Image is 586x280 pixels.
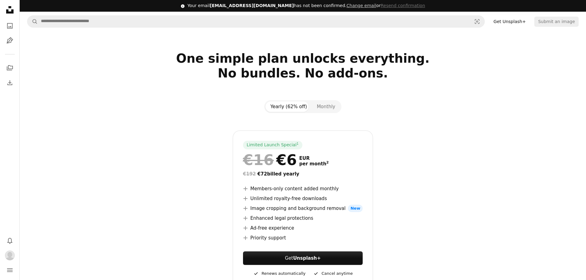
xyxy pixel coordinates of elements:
li: Priority support [243,234,363,242]
a: GetUnsplash+ [243,251,363,265]
button: Notifications [4,235,16,247]
span: EUR [299,156,329,161]
a: Home — Unsplash [4,4,16,17]
sup: 2 [326,160,329,164]
a: Illustrations [4,34,16,47]
a: Photos [4,20,16,32]
li: Ad-free experience [243,224,363,232]
div: €72 billed yearly [243,170,363,178]
button: Monthly [312,101,340,112]
span: per month [299,161,329,167]
button: Profile [4,249,16,262]
div: Limited Launch Special [243,141,302,149]
li: Members-only content added monthly [243,185,363,192]
h2: One simple plan unlocks everything. No bundles. No add-ons. [105,51,501,95]
a: 2 [325,161,330,167]
div: Your email has not been confirmed. [187,3,425,9]
li: Unlimited royalty-free downloads [243,195,363,202]
button: Menu [4,264,16,276]
a: Get Unsplash+ [490,17,529,26]
button: Visual search [470,16,484,27]
li: Enhanced legal protections [243,215,363,222]
sup: 1 [297,142,299,145]
span: [EMAIL_ADDRESS][DOMAIN_NAME] [210,3,294,8]
strong: Unsplash+ [293,255,321,261]
button: Resend confirmation [381,3,425,9]
span: or [346,3,425,8]
a: Change email [346,3,376,8]
span: €16 [243,152,274,168]
button: Search Unsplash [27,16,38,27]
button: Submit an image [534,17,579,26]
img: Avatar of user Ali Dagli [5,250,15,260]
a: 1 [295,142,300,148]
form: Find visuals sitewide [27,15,485,28]
span: New [348,205,363,212]
a: Download History [4,77,16,89]
li: Image cropping and background removal [243,205,363,212]
div: Renews automatically [253,270,305,277]
div: €6 [243,152,297,168]
div: Cancel anytime [313,270,353,277]
a: Collections [4,62,16,74]
span: €192 [243,171,256,177]
button: Yearly (62% off) [265,101,312,112]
